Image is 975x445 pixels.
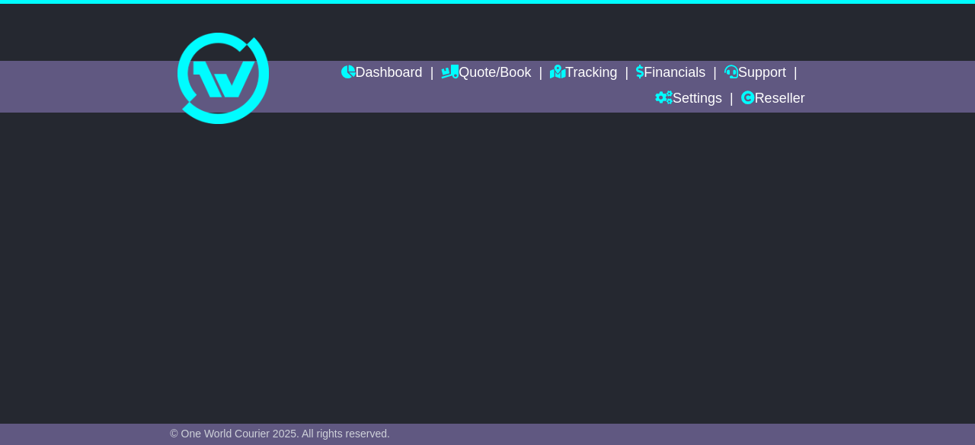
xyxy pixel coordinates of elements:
a: Quote/Book [441,61,531,87]
a: Reseller [741,87,805,113]
a: Settings [655,87,722,113]
a: Support [724,61,786,87]
a: Dashboard [341,61,423,87]
span: © One World Courier 2025. All rights reserved. [170,428,390,440]
a: Tracking [550,61,617,87]
a: Financials [636,61,705,87]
